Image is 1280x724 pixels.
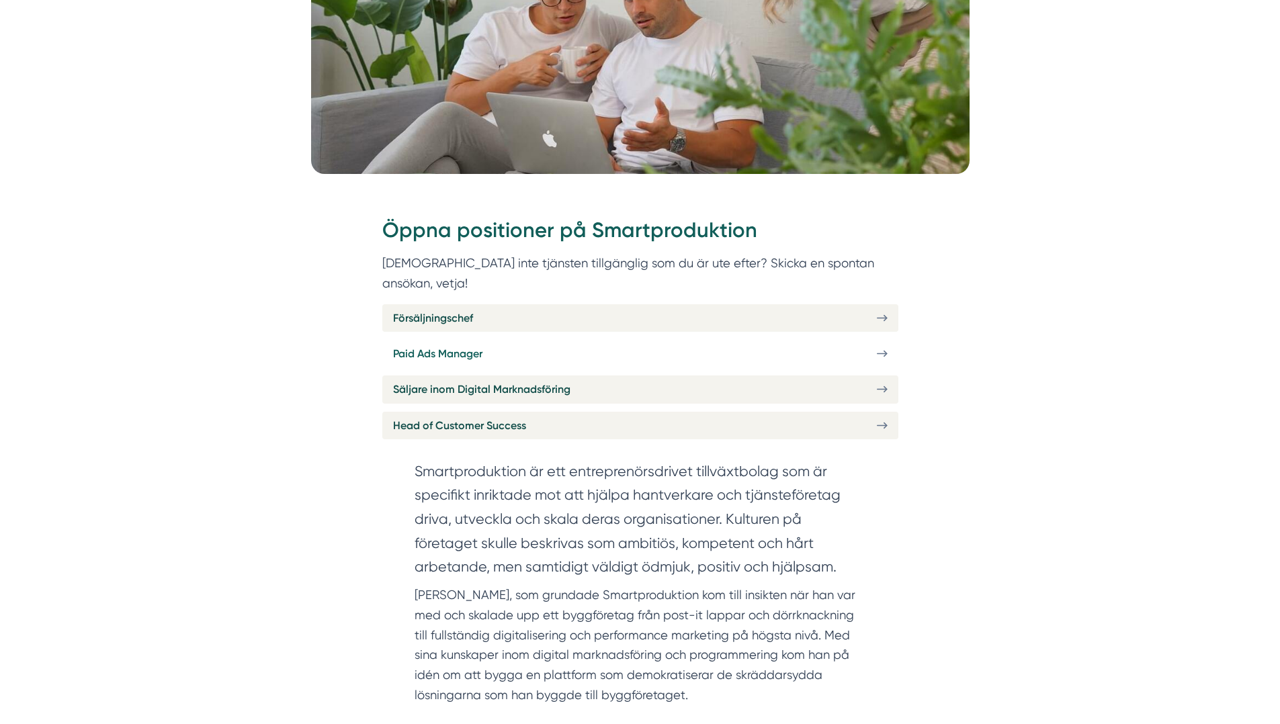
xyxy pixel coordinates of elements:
[382,375,898,403] a: Säljare inom Digital Marknadsföring
[382,304,898,332] a: Försäljningschef
[393,310,473,326] span: Försäljningschef
[382,253,898,293] p: [DEMOGRAPHIC_DATA] inte tjänsten tillgänglig som du är ute efter? Skicka en spontan ansökan, vetja!
[393,381,570,398] span: Säljare inom Digital Marknadsföring
[393,345,482,362] span: Paid Ads Manager
[382,216,898,253] h2: Öppna positioner på Smartproduktion
[415,459,866,586] section: Smartproduktion är ett entreprenörsdrivet tillväxtbolag som är specifikt inriktade mot att hjälpa...
[393,417,526,434] span: Head of Customer Success
[382,340,898,367] a: Paid Ads Manager
[382,412,898,439] a: Head of Customer Success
